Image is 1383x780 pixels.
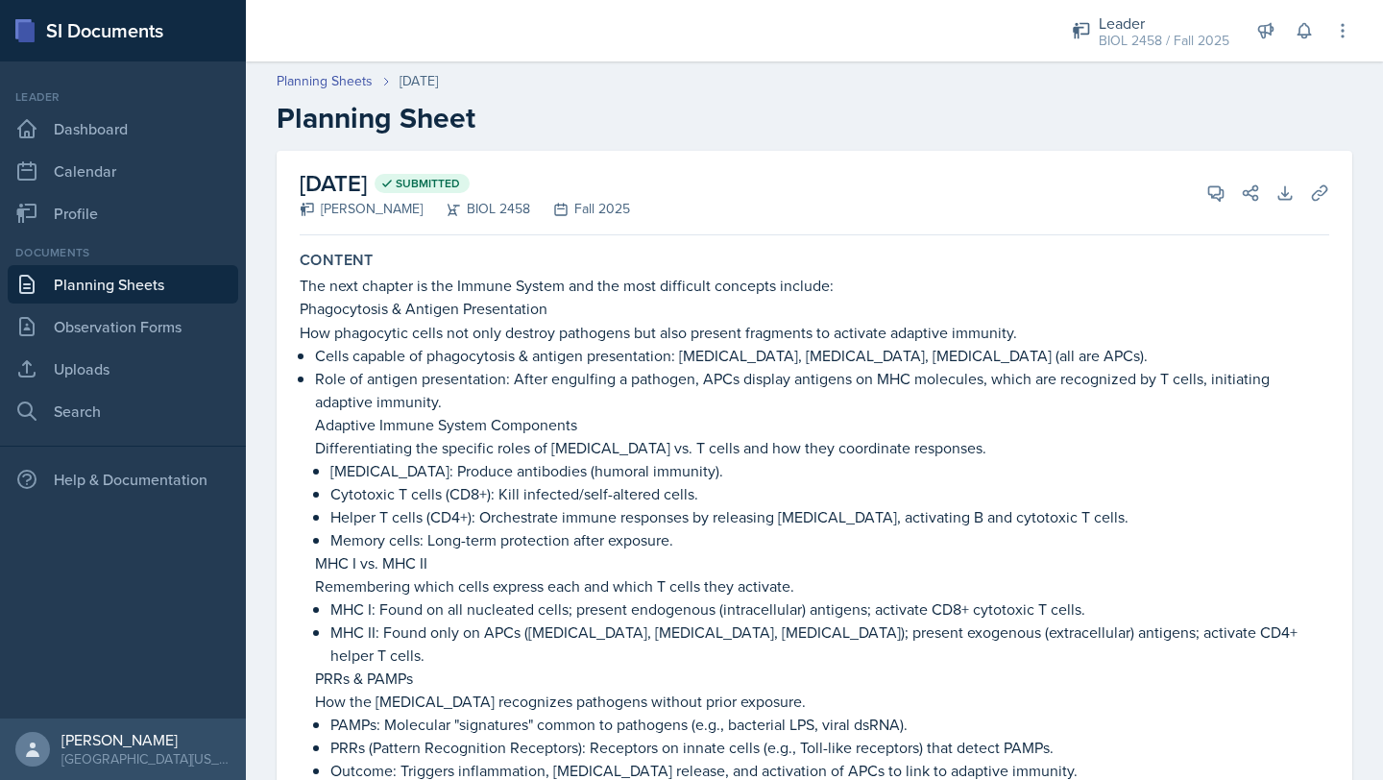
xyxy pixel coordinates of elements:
a: Planning Sheets [277,71,373,91]
p: Role of antigen presentation: After engulfing a pathogen, APCs display antigens on MHC molecules,... [315,367,1329,413]
div: BIOL 2458 [423,199,530,219]
a: Planning Sheets [8,265,238,304]
p: PRRs (Pattern Recognition Receptors): Receptors on innate cells (e.g., Toll-like receptors) that ... [330,736,1329,759]
a: Dashboard [8,110,238,148]
div: [PERSON_NAME] [61,730,230,749]
div: [PERSON_NAME] [300,199,423,219]
p: MHC I vs. MHC II [315,551,1329,574]
p: MHC I: Found on all nucleated cells; present endogenous (intracellular) antigens; activate CD8+ c... [330,597,1329,621]
p: Memory cells: Long-term protection after exposure. [330,528,1329,551]
p: PAMPs: Molecular "signatures" common to pathogens (e.g., bacterial LPS, viral dsRNA). [330,713,1329,736]
p: Helper T cells (CD4+): Orchestrate immune responses by releasing [MEDICAL_DATA], activating B and... [330,505,1329,528]
div: Leader [8,88,238,106]
p: Cytotoxic T cells (CD8+): Kill infected/self-altered cells. [330,482,1329,505]
p: Remembering which cells express each and which T cells they activate. [315,574,1329,597]
p: Adaptive Immune System Components [315,413,1329,436]
span: Submitted [396,176,460,191]
div: Help & Documentation [8,460,238,499]
p: [MEDICAL_DATA]: Produce antibodies (humoral immunity). [330,459,1329,482]
h2: Planning Sheet [277,101,1352,135]
a: Observation Forms [8,307,238,346]
a: Profile [8,194,238,232]
p: Phagocytosis & Antigen Presentation [300,297,1329,321]
div: [GEOGRAPHIC_DATA][US_STATE] [61,749,230,768]
p: Differentiating the specific roles of [MEDICAL_DATA] vs. T cells and how they coordinate responses. [315,436,1329,459]
div: BIOL 2458 / Fall 2025 [1099,31,1229,51]
p: The next chapter is the Immune System and the most difficult concepts include: [300,274,1329,297]
a: Search [8,392,238,430]
p: How the [MEDICAL_DATA] recognizes pathogens without prior exposure. [315,690,1329,713]
p: How phagocytic cells not only destroy pathogens but also present fragments to activate adaptive i... [300,321,1329,344]
div: Fall 2025 [530,199,630,219]
div: [DATE] [400,71,438,91]
h2: [DATE] [300,166,630,201]
p: MHC II: Found only on APCs ([MEDICAL_DATA], [MEDICAL_DATA], [MEDICAL_DATA]); present exogenous (e... [330,621,1329,667]
a: Uploads [8,350,238,388]
div: Documents [8,244,238,261]
p: Cells capable of phagocytosis & antigen presentation: [MEDICAL_DATA], [MEDICAL_DATA], [MEDICAL_DA... [315,344,1329,367]
div: Leader [1099,12,1229,35]
label: Content [300,251,374,270]
p: PRRs & PAMPs [315,667,1329,690]
a: Calendar [8,152,238,190]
